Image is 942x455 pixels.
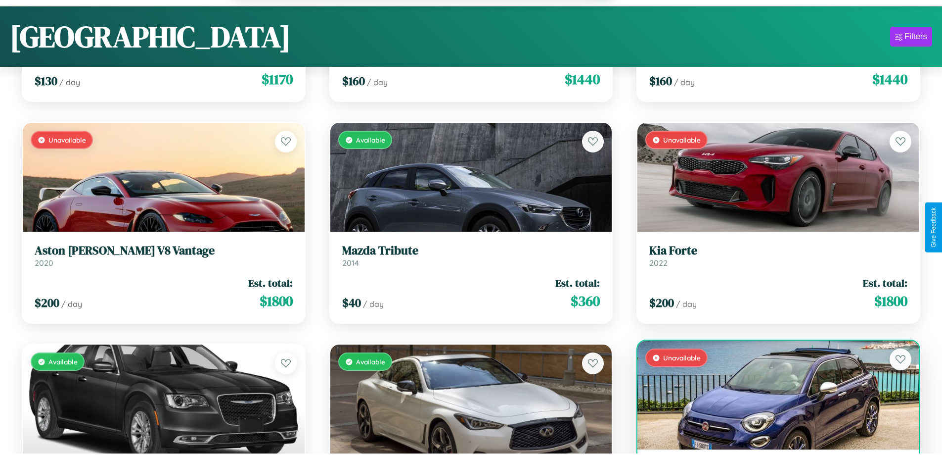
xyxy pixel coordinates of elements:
[35,295,59,311] span: $ 200
[35,73,57,89] span: $ 130
[342,295,361,311] span: $ 40
[649,73,672,89] span: $ 160
[35,258,53,268] span: 2020
[342,244,600,258] h3: Mazda Tribute
[262,69,293,89] span: $ 1170
[356,136,385,144] span: Available
[363,299,384,309] span: / day
[59,77,80,87] span: / day
[571,291,600,311] span: $ 360
[35,244,293,258] h3: Aston [PERSON_NAME] V8 Vantage
[663,354,701,362] span: Unavailable
[649,244,907,268] a: Kia Forte2022
[342,258,359,268] span: 2014
[676,299,697,309] span: / day
[342,73,365,89] span: $ 160
[10,16,291,57] h1: [GEOGRAPHIC_DATA]
[565,69,600,89] span: $ 1440
[35,244,293,268] a: Aston [PERSON_NAME] V8 Vantage2020
[48,136,86,144] span: Unavailable
[874,291,907,311] span: $ 1800
[674,77,695,87] span: / day
[356,357,385,366] span: Available
[890,27,932,47] button: Filters
[48,357,78,366] span: Available
[260,291,293,311] span: $ 1800
[863,276,907,290] span: Est. total:
[248,276,293,290] span: Est. total:
[649,258,668,268] span: 2022
[555,276,600,290] span: Est. total:
[663,136,701,144] span: Unavailable
[930,207,937,248] div: Give Feedback
[649,244,907,258] h3: Kia Forte
[872,69,907,89] span: $ 1440
[649,295,674,311] span: $ 200
[61,299,82,309] span: / day
[342,244,600,268] a: Mazda Tribute2014
[367,77,388,87] span: / day
[904,32,927,42] div: Filters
